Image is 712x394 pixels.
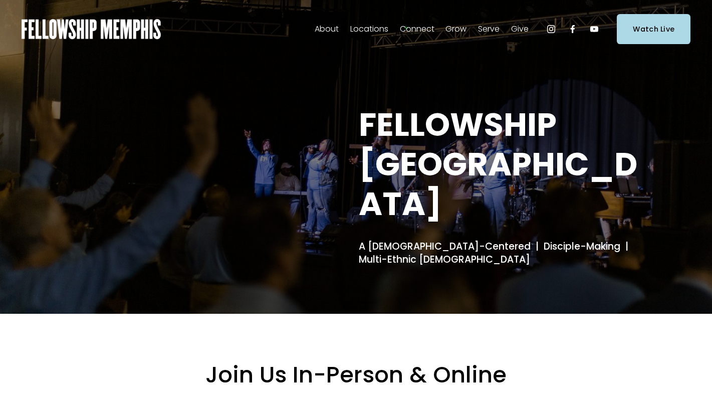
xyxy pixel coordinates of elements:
strong: FELLOWSHIP [GEOGRAPHIC_DATA] [359,102,637,226]
span: Grow [445,22,466,37]
span: Give [511,22,529,37]
a: Facebook [568,24,578,34]
a: folder dropdown [400,21,434,37]
h2: Join Us In-Person & Online [56,360,657,389]
a: folder dropdown [511,21,529,37]
h4: A [DEMOGRAPHIC_DATA]-Centered | Disciple-Making | Multi-Ethnic [DEMOGRAPHIC_DATA] [359,240,656,267]
span: Locations [350,22,388,37]
a: Watch Live [617,14,690,44]
span: Connect [400,22,434,37]
a: folder dropdown [478,21,500,37]
a: YouTube [589,24,599,34]
a: folder dropdown [315,21,339,37]
a: folder dropdown [445,21,466,37]
span: Serve [478,22,500,37]
span: About [315,22,339,37]
a: folder dropdown [350,21,388,37]
img: Fellowship Memphis [22,19,161,39]
a: Instagram [546,24,556,34]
